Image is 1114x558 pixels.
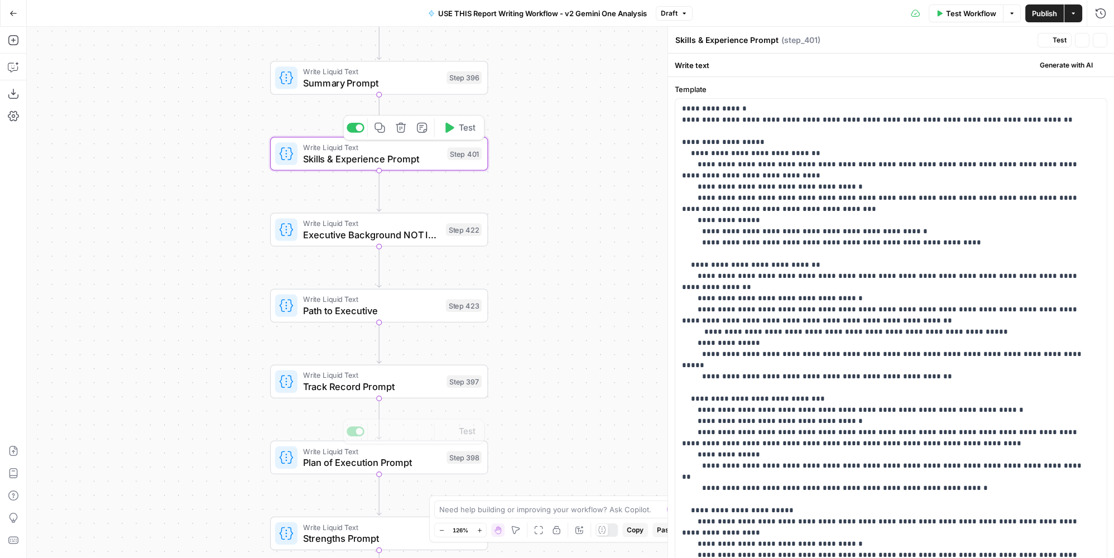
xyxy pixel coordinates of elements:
g: Edge from step_422 to step_423 [377,246,381,287]
span: Draft [661,8,678,18]
button: Publish [1025,4,1064,22]
span: 126% [453,526,468,535]
span: Write Liquid Text [303,294,440,305]
div: Write Liquid TextPlan of Execution PromptStep 398Test [270,441,488,474]
span: USE THIS Report Writing Workflow - v2 Gemini One Analysis [438,8,647,19]
div: Write text [668,54,1114,76]
span: Write Liquid Text [303,66,441,77]
button: Test [1038,33,1072,47]
span: Executive Background NOT IN USE [303,228,440,242]
span: Generate with AI [1040,60,1093,70]
span: Copy [627,525,644,535]
span: Write Liquid Text [303,369,441,381]
button: Paste [652,523,680,537]
label: Template [675,84,1107,95]
span: Paste [657,525,675,535]
div: Write Liquid TextSummary PromptStep 396 [270,61,488,94]
button: Draft [656,6,693,21]
g: Edge from step_396 to step_401 [377,94,381,135]
span: Test [1053,35,1067,45]
span: Plan of Execution Prompt [303,455,441,469]
div: Step 401 [447,147,482,160]
span: Publish [1032,8,1057,19]
span: Test Workflow [946,8,996,19]
button: Generate with AI [1025,58,1107,73]
div: Write Liquid TextSkills & Experience PromptStep 401Test [270,137,488,170]
span: ( step_401 ) [781,35,820,46]
button: Test Workflow [929,4,1003,22]
span: Write Liquid Text [303,142,441,153]
span: Skills & Experience Prompt [303,152,441,166]
div: Step 396 [446,71,482,84]
span: Strengths Prompt [303,531,441,545]
div: Step 398 [446,451,482,464]
button: USE THIS Report Writing Workflow - v2 Gemini One Analysis [421,4,654,22]
button: Copy [622,523,648,537]
div: Write Liquid TextPath to ExecutiveStep 423 [270,288,488,322]
div: Write Liquid TextTrack Record PromptStep 397 [270,364,488,398]
div: Step 422 [446,223,482,236]
div: Step 397 [446,375,482,388]
span: Path to Executive [303,304,440,318]
span: Write Liquid Text [303,521,441,532]
g: Edge from step_398 to step_399 [377,474,381,515]
div: Step 423 [446,299,482,312]
span: Write Liquid Text [303,445,441,456]
span: Summary Prompt [303,76,441,90]
g: Edge from step_401 to step_422 [377,170,381,211]
div: Write Liquid TextExecutive Background NOT IN USEStep 422 [270,213,488,246]
span: Track Record Prompt [303,379,441,393]
g: Edge from step_397 to step_398 [377,398,381,439]
textarea: Skills & Experience Prompt [675,35,779,46]
g: Edge from step_395 to step_396 [377,18,381,59]
div: Write Liquid TextStrengths PromptStep 399 [270,517,488,550]
span: Write Liquid Text [303,218,440,229]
